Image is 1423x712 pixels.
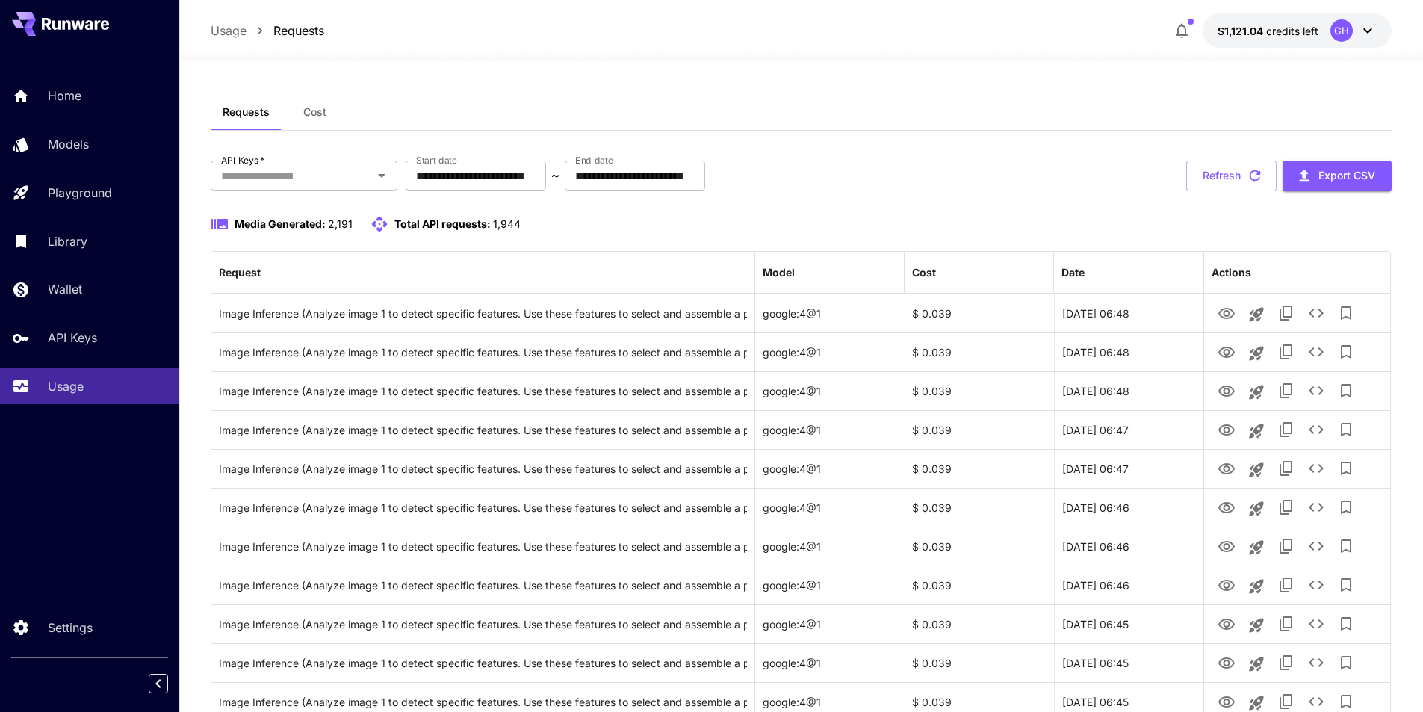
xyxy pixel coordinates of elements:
[905,488,1054,527] div: $ 0.039
[493,217,521,230] span: 1,944
[48,329,97,347] p: API Keys
[160,670,179,697] div: Collapse sidebar
[219,450,747,488] div: Click to copy prompt
[1218,25,1266,37] span: $1,121.04
[575,154,613,167] label: End date
[219,605,747,643] div: Click to copy prompt
[394,217,491,230] span: Total API requests:
[48,377,84,395] p: Usage
[1054,294,1203,332] div: 23 Sep, 2025 06:48
[755,643,905,682] div: google:4@1
[219,489,747,527] div: Click to copy prompt
[755,371,905,410] div: google:4@1
[1054,488,1203,527] div: 23 Sep, 2025 06:46
[328,217,353,230] span: 2,191
[912,266,936,279] div: Cost
[755,410,905,449] div: google:4@1
[223,105,270,119] span: Requests
[1054,371,1203,410] div: 23 Sep, 2025 06:48
[219,333,747,371] div: Click to copy prompt
[905,604,1054,643] div: $ 0.039
[1330,19,1353,42] div: GH
[48,232,87,250] p: Library
[905,294,1054,332] div: $ 0.039
[371,165,392,186] button: Open
[905,643,1054,682] div: $ 0.039
[273,22,324,40] a: Requests
[755,332,905,371] div: google:4@1
[905,410,1054,449] div: $ 0.039
[1054,332,1203,371] div: 23 Sep, 2025 06:48
[219,644,747,682] div: Click to copy prompt
[219,294,747,332] div: Click to copy prompt
[755,488,905,527] div: google:4@1
[221,154,264,167] label: API Keys
[48,280,82,298] p: Wallet
[149,674,168,693] button: Collapse sidebar
[303,105,326,119] span: Cost
[1054,604,1203,643] div: 23 Sep, 2025 06:45
[219,411,747,449] div: Click to copy prompt
[1054,527,1203,566] div: 23 Sep, 2025 06:46
[1054,449,1203,488] div: 23 Sep, 2025 06:47
[416,154,457,167] label: Start date
[48,87,81,105] p: Home
[219,566,747,604] div: Click to copy prompt
[905,371,1054,410] div: $ 0.039
[219,527,747,566] div: Click to copy prompt
[763,266,795,279] div: Model
[1266,25,1318,37] span: credits left
[905,332,1054,371] div: $ 0.039
[48,619,93,637] p: Settings
[1088,111,1423,712] iframe: Chat Widget
[1203,13,1392,48] button: $1,121.03596GH
[1054,566,1203,604] div: 23 Sep, 2025 06:46
[219,266,261,279] div: Request
[551,167,559,185] p: ~
[755,294,905,332] div: google:4@1
[1218,23,1318,39] div: $1,121.03596
[48,135,89,153] p: Models
[755,566,905,604] div: google:4@1
[211,22,324,40] nav: breadcrumb
[755,604,905,643] div: google:4@1
[755,527,905,566] div: google:4@1
[1061,266,1085,279] div: Date
[219,372,747,410] div: Click to copy prompt
[755,449,905,488] div: google:4@1
[211,22,247,40] a: Usage
[1054,410,1203,449] div: 23 Sep, 2025 06:47
[48,184,112,202] p: Playground
[905,449,1054,488] div: $ 0.039
[235,217,326,230] span: Media Generated:
[1054,643,1203,682] div: 23 Sep, 2025 06:45
[905,566,1054,604] div: $ 0.039
[905,527,1054,566] div: $ 0.039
